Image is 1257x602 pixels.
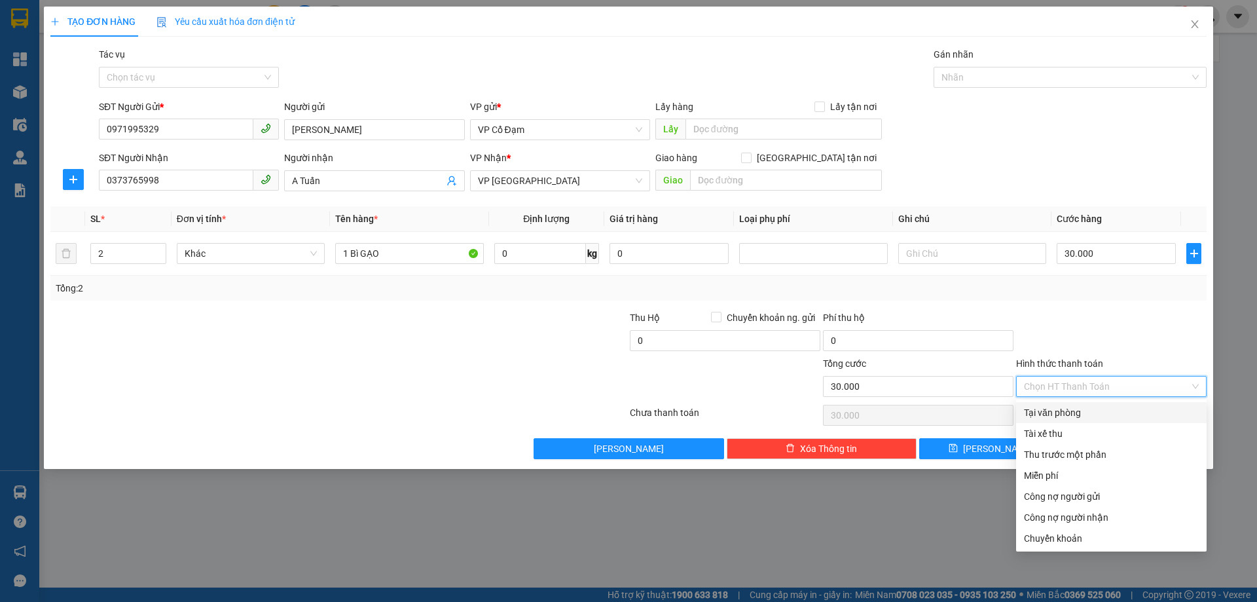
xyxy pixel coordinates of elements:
[335,243,483,264] input: VD: Bàn, Ghế
[655,170,690,191] span: Giao
[99,151,279,165] div: SĐT Người Nhận
[893,206,1051,232] th: Ghi chú
[156,17,167,28] img: icon
[610,243,729,264] input: 0
[261,174,271,185] span: phone
[90,214,101,224] span: SL
[630,312,660,323] span: Thu Hộ
[284,100,464,114] div: Người gửi
[478,171,642,191] span: VP Mỹ Đình
[1190,19,1200,29] span: close
[1176,7,1213,43] button: Close
[690,170,882,191] input: Dọc đường
[335,214,378,224] span: Tên hàng
[1186,243,1201,264] button: plus
[685,119,882,140] input: Dọc đường
[156,16,295,27] span: Yêu cầu xuất hóa đơn điện tử
[949,443,958,454] span: save
[470,100,650,114] div: VP gửi
[177,214,226,224] span: Đơn vị tính
[800,442,857,456] span: Xóa Thông tin
[478,120,642,140] span: VP Cổ Đạm
[1024,531,1199,546] div: Chuyển khoản
[963,442,1033,456] span: [PERSON_NAME]
[1016,486,1207,507] div: Cước gửi hàng sẽ được ghi vào công nợ của người gửi
[752,151,882,165] span: [GEOGRAPHIC_DATA] tận nơi
[655,153,697,163] span: Giao hàng
[628,405,822,428] div: Chưa thanh toán
[898,243,1046,264] input: Ghi Chú
[786,443,795,454] span: delete
[50,16,136,27] span: TẠO ĐƠN HÀNG
[99,100,279,114] div: SĐT Người Gửi
[594,442,664,456] span: [PERSON_NAME]
[721,310,820,325] span: Chuyển khoản ng. gửi
[727,438,917,459] button: deleteXóa Thông tin
[446,176,457,186] span: user-add
[734,206,892,232] th: Loại phụ phí
[1057,214,1102,224] span: Cước hàng
[655,102,693,112] span: Lấy hàng
[1187,248,1200,259] span: plus
[1024,447,1199,462] div: Thu trước một phần
[919,438,1061,459] button: save[PERSON_NAME]
[50,17,60,26] span: plus
[1024,426,1199,441] div: Tài xế thu
[1024,510,1199,525] div: Công nợ người nhận
[1024,405,1199,420] div: Tại văn phòng
[823,310,1013,330] div: Phí thu hộ
[1024,468,1199,483] div: Miễn phí
[655,119,685,140] span: Lấy
[823,358,866,369] span: Tổng cước
[610,214,658,224] span: Giá trị hàng
[63,169,84,190] button: plus
[534,438,724,459] button: [PERSON_NAME]
[470,153,507,163] span: VP Nhận
[56,281,485,295] div: Tổng: 2
[261,123,271,134] span: phone
[586,243,599,264] span: kg
[64,174,83,185] span: plus
[934,49,974,60] label: Gán nhãn
[523,214,570,224] span: Định lượng
[1016,507,1207,528] div: Cước gửi hàng sẽ được ghi vào công nợ của người nhận
[99,49,125,60] label: Tác vụ
[185,244,317,263] span: Khác
[825,100,882,114] span: Lấy tận nơi
[56,243,77,264] button: delete
[1016,358,1103,369] label: Hình thức thanh toán
[284,151,464,165] div: Người nhận
[1024,489,1199,504] div: Công nợ người gửi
